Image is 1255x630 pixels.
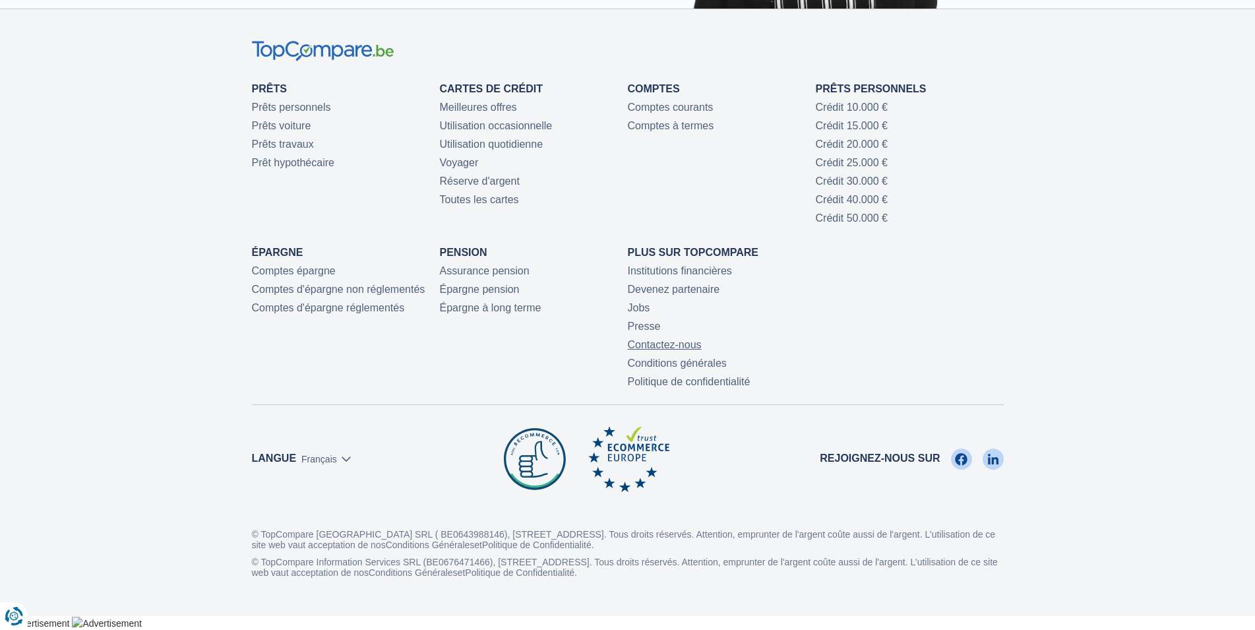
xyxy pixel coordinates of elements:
img: TopCompare [252,41,394,61]
a: Comptes d'épargne non réglementés [252,284,425,295]
a: Comptes courants [628,102,714,113]
a: Politique de Confidentialité [465,567,574,578]
a: Épargne à long terme [440,302,541,313]
a: Comptes à termes [628,120,714,131]
p: © TopCompare [GEOGRAPHIC_DATA] SRL ( BE0643988146), [STREET_ADDRESS]. Tous droits réservés. Atten... [252,519,1004,550]
a: Pension [440,247,487,258]
a: Conditions Générales [369,567,458,578]
img: Ecommerce Europe TopCompare [588,426,669,492]
img: Advertisement [72,617,141,630]
a: Crédit 40.000 € [816,194,888,205]
a: Cartes de Crédit [440,83,543,94]
a: Voyager [440,157,479,168]
a: Toutes les cartes [440,194,519,205]
a: Presse [628,321,661,332]
a: Crédit 15.000 € [816,120,888,131]
a: Prêts travaux [252,139,314,150]
a: Crédit 10.000 € [816,102,888,113]
img: Facebook TopCompare [955,449,967,470]
a: Assurance pension [440,265,530,276]
a: Plus sur TopCompare [628,247,759,258]
a: Épargne pension [440,284,520,295]
a: Comptes épargne [252,265,336,276]
a: Crédit 50.000 € [816,212,888,224]
p: © TopCompare Information Services SRL (BE0676471466), [STREET_ADDRESS]. Tous droits réservés. Att... [252,557,1004,578]
a: Épargne [252,247,303,258]
label: Langue [252,451,297,466]
a: Utilisation quotidienne [440,139,543,150]
a: Contactez-nous [628,339,702,350]
a: Politique de Confidentialité [482,540,592,550]
img: LinkedIn TopCompare [988,449,998,470]
a: Prêt hypothécaire [252,157,334,168]
span: Rejoignez-nous sur [820,451,940,466]
a: Conditions générales [628,358,727,369]
img: Be commerce TopCompare [501,426,568,492]
a: Comptes [628,83,680,94]
a: Comptes d'épargne réglementés [252,302,405,313]
a: Conditions Générales [386,540,475,550]
a: Devenez partenaire [628,284,720,295]
a: Institutions financières [628,265,732,276]
a: Crédit 30.000 € [816,175,888,187]
a: Crédit 25.000 € [816,157,888,168]
a: Meilleures offres [440,102,517,113]
a: Jobs [628,302,650,313]
a: Utilisation occasionnelle [440,120,553,131]
a: Prêts voiture [252,120,311,131]
a: Prêts personnels [252,102,331,113]
a: Politique de confidentialité [628,376,750,387]
a: Prêts [252,83,287,94]
a: Crédit 20.000 € [816,139,888,150]
a: Réserve d'argent [440,175,520,187]
a: Prêts personnels [816,83,927,94]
